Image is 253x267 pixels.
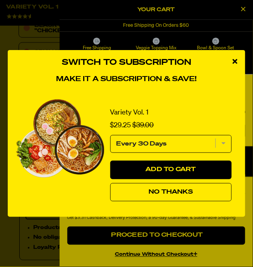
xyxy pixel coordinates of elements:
div: close modal [225,50,245,73]
div: 1 of 1 [15,92,238,210]
span: $39.00 [133,122,154,129]
h3: Switch to Subscription [15,58,238,68]
span: Add to Cart [145,166,196,173]
span: No Thanks [149,189,193,195]
img: View Variety Vol. 1 [15,99,104,178]
h4: Make it a subscription & save! [15,75,238,84]
span: $29.25 [110,122,131,129]
iframe: Marketing Popup [4,232,69,263]
button: No Thanks [110,183,232,202]
button: Add to Cart [110,161,232,179]
a: Variety Vol. 1 [110,107,149,118]
select: subscription frequency [110,135,232,153]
